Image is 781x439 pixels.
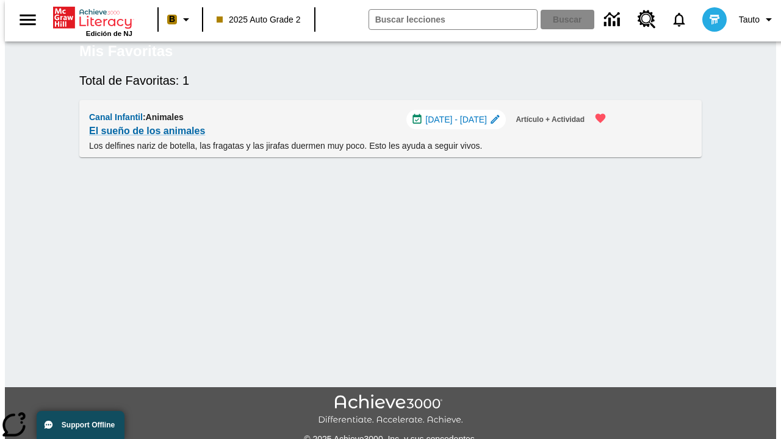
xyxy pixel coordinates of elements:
a: Notificaciones [663,4,695,35]
span: : Animales [143,112,184,122]
input: Buscar campo [369,10,537,29]
h5: Mis Favoritas [79,41,173,61]
span: Canal Infantil [89,112,143,122]
button: Escoja un nuevo avatar [695,4,734,35]
img: Achieve3000 Differentiate Accelerate Achieve [318,394,463,426]
span: B [169,12,175,27]
img: avatar image [702,7,727,32]
div: 13 oct - 13 oct Elegir fechas [406,110,506,129]
button: Support Offline [37,411,124,439]
button: Remover de Favoritas [587,105,614,132]
a: Centro de información [597,3,630,37]
div: Portada [53,4,132,37]
span: 2025 Auto Grade 2 [217,13,301,26]
a: Centro de recursos, Se abrirá en una pestaña nueva. [630,3,663,36]
button: Abrir el menú lateral [10,2,46,38]
button: Perfil/Configuración [734,9,781,30]
button: Artículo + Actividad [511,110,589,130]
span: Support Offline [62,421,115,429]
span: Artículo + Actividad [516,113,585,126]
span: Edición de NJ [86,30,132,37]
span: [DATE] - [DATE] [425,113,487,126]
span: Tauto [739,13,760,26]
button: Boost El color de la clase es anaranjado claro. Cambiar el color de la clase. [162,9,198,30]
h6: Total de Favoritas: 1 [79,71,702,90]
p: Los delfines nariz de botella, las fragatas y las jirafas duermen muy poco. Esto les ayuda a segu... [89,140,614,152]
a: Portada [53,5,132,30]
a: El sueño de los animales [89,123,205,140]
